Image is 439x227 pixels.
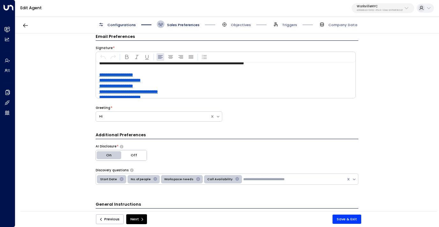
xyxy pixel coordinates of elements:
[328,22,357,27] span: Company Data
[20,5,42,11] a: Edit Agent
[129,176,152,182] div: No. of people
[96,106,110,110] label: Greeting
[96,201,358,209] h3: General Instructions
[96,150,147,161] div: Platform
[333,215,361,224] button: Save & Exit
[107,22,136,27] span: Configurations
[194,176,201,182] div: Remove Workspace needs
[96,46,113,50] label: Signature
[162,176,194,182] div: Workspace needs
[98,176,118,182] div: Start Date
[96,33,358,41] h3: Email Preferences
[118,176,125,182] div: Remove Start Date
[205,176,234,182] div: Call Availability
[352,3,414,13] button: WorkvilleNYCa08ddbed-6499-45e4-93aa-bf45d83b122f
[121,150,147,160] button: Off
[99,53,107,61] button: Undo
[231,22,251,27] span: Objectives
[126,214,147,224] button: Next
[96,150,121,160] button: On
[357,9,403,11] p: a08ddbed-6499-45e4-93aa-bf45d83b122f
[99,114,207,119] div: Hi
[96,132,358,139] h3: Additional Preferences
[109,53,117,61] button: Redo
[96,144,116,149] label: AI Disclosure
[152,176,159,182] div: Remove No. of people
[130,168,134,172] button: Select the types of questions the agent should use to engage leads in initial emails. These help ...
[282,22,297,27] span: Triggers
[167,22,200,27] span: Sales Preferences
[96,214,124,224] button: Previous
[357,4,403,8] p: WorkvilleNYC
[120,145,123,148] button: Choose whether the agent should proactively disclose its AI nature in communications or only reve...
[234,176,241,182] div: Remove Call Availability
[96,168,128,173] label: Discovery questions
